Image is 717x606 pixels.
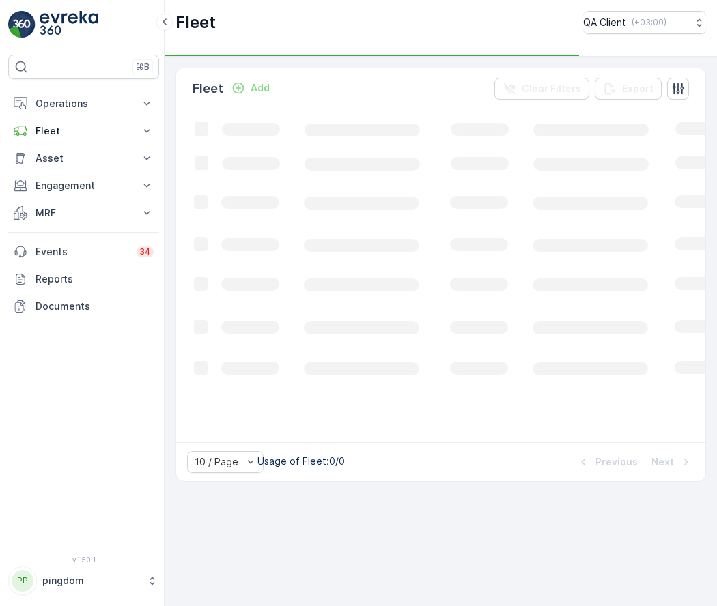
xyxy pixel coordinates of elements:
[522,82,581,96] p: Clear Filters
[36,179,132,192] p: Engagement
[8,293,159,320] a: Documents
[257,454,345,468] p: Usage of Fleet : 0/0
[36,272,154,286] p: Reports
[595,78,662,100] button: Export
[494,78,589,100] button: Clear Filters
[583,11,706,34] button: QA Client(+03:00)
[8,145,159,172] button: Asset
[36,206,132,220] p: MRF
[8,238,159,265] a: Events34
[622,82,653,96] p: Export
[8,11,36,38] img: logo
[8,117,159,145] button: Fleet
[8,172,159,199] button: Engagement
[40,11,98,38] img: logo_light-DOdMpM7g.png
[136,61,150,72] p: ⌘B
[8,265,159,293] a: Reports
[12,570,33,592] div: PP
[175,12,216,33] p: Fleet
[193,79,223,98] p: Fleet
[583,16,626,29] p: QA Client
[251,81,270,95] p: Add
[36,151,132,165] p: Asset
[8,566,159,595] button: PPpingdom
[226,80,275,96] button: Add
[36,300,154,313] p: Documents
[42,574,140,588] p: pingdom
[36,97,132,111] p: Operations
[36,124,132,138] p: Fleet
[36,245,128,259] p: Events
[595,455,638,469] p: Previous
[8,90,159,117] button: Operations
[650,454,694,470] button: Next
[632,17,666,28] p: ( +03:00 )
[8,199,159,227] button: MRF
[139,246,151,257] p: 34
[8,555,159,564] span: v 1.50.1
[575,454,639,470] button: Previous
[651,455,674,469] p: Next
